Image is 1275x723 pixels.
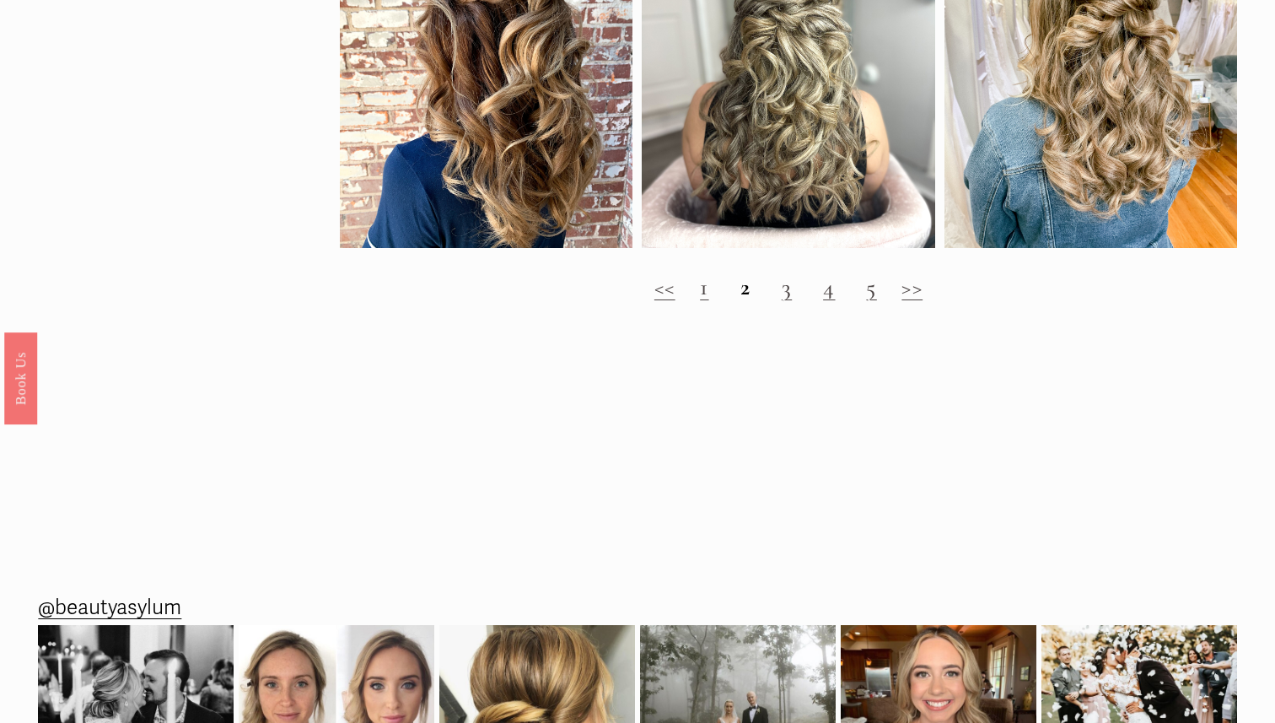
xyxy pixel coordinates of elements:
[901,272,923,301] a: >>
[4,332,37,424] a: Book Us
[823,272,835,301] a: 4
[38,590,181,627] a: @beautyasylum
[654,272,675,301] a: <<
[700,272,708,301] a: 1
[782,272,792,301] a: 3
[740,272,750,301] strong: 2
[866,272,876,301] a: 5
